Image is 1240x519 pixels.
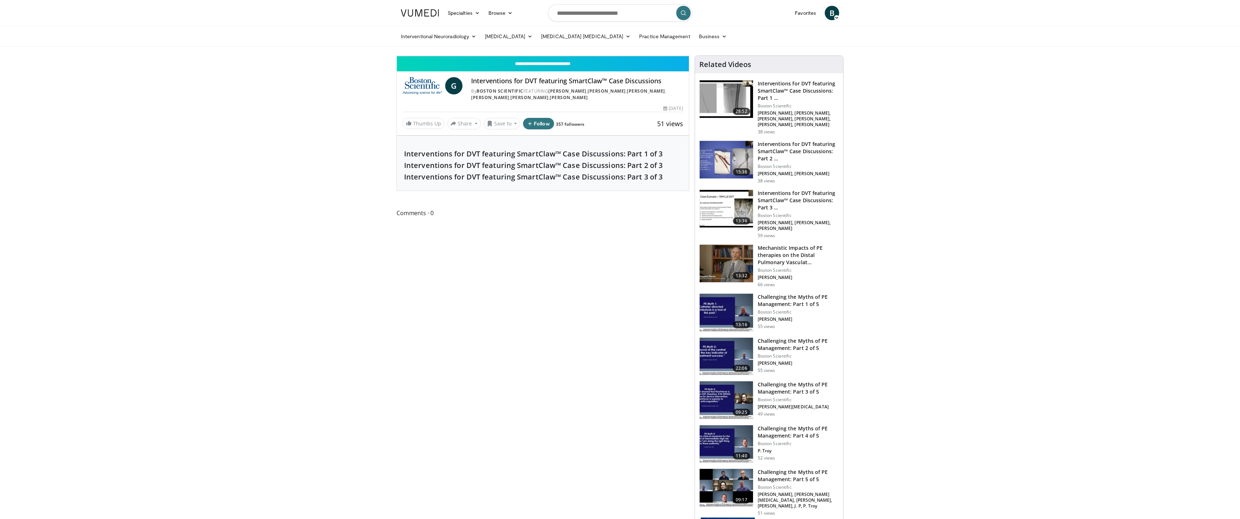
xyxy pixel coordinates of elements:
[758,282,775,288] p: 66 views
[758,80,839,102] h3: Interventions for DVT featuring SmartClaw™ Case Discussions: Part 1 …
[758,275,839,280] p: [PERSON_NAME]
[758,455,775,461] p: 52 views
[758,244,839,266] h3: Mechanistic Impacts of PE therapies on the Distal Pulmonary Vasculat…
[825,6,839,20] a: B
[758,178,775,184] p: 38 views
[699,469,839,516] a: 09:17 Challenging the Myths of PE Management: Part 5 of 5 Boston Scientific [PERSON_NAME], [PERSO...
[480,29,537,44] a: [MEDICAL_DATA]
[758,110,839,128] p: [PERSON_NAME], [PERSON_NAME], [PERSON_NAME], [PERSON_NAME], [PERSON_NAME], [PERSON_NAME]
[548,4,692,22] input: Search topics, interventions
[758,425,839,439] h3: Challenging the Myths of PE Management: Part 4 of 5
[733,409,750,416] span: 09:25
[758,484,839,490] p: Boston Scientific
[447,118,481,129] button: Share
[733,217,750,225] span: 13:36
[477,88,523,94] a: Boston Scientific
[758,103,839,109] p: Boston Scientific
[635,29,694,44] a: Practice Management
[758,309,839,315] p: Boston Scientific
[401,9,439,17] img: VuMedi Logo
[790,6,820,20] a: Favorites
[758,404,839,410] p: [PERSON_NAME][MEDICAL_DATA]
[404,149,663,159] a: Interventions for DVT featuring SmartClaw™ Case Discussions: Part 1 of 3
[733,321,750,328] span: 13:16
[700,469,753,506] img: d3a40690-55f2-4697-9997-82bd166d25a9.150x105_q85_crop-smart_upscale.jpg
[758,141,839,162] h3: Interventions for DVT featuring SmartClaw™ Case Discussions: Part 2 …
[758,381,839,395] h3: Challenging the Myths of PE Management: Part 3 of 5
[758,411,775,417] p: 49 views
[699,337,839,376] a: 22:06 Challenging the Myths of PE Management: Part 2 of 5 Boston Scientific [PERSON_NAME] 55 views
[700,141,753,178] img: c9201aff-c63c-4c30-aa18-61314b7b000e.150x105_q85_crop-smart_upscale.jpg
[700,80,753,118] img: 8e34a565-0f1f-4312-bf6d-12e5c78bba72.150x105_q85_crop-smart_upscale.jpg
[663,105,683,112] div: [DATE]
[548,88,586,94] a: [PERSON_NAME]
[758,233,775,239] p: 59 views
[758,129,775,135] p: 38 views
[471,88,683,101] div: By FEATURING , , , , ,
[537,29,635,44] a: [MEDICAL_DATA] [MEDICAL_DATA]
[733,365,750,372] span: 22:06
[484,118,521,129] button: Save to
[758,220,839,231] p: [PERSON_NAME], [PERSON_NAME], [PERSON_NAME]
[443,6,484,20] a: Specialties
[758,190,839,211] h3: Interventions for DVT featuring SmartClaw™ Case Discussions: Part 3 …
[733,452,750,460] span: 11:40
[733,272,750,279] span: 13:32
[695,29,731,44] a: Business
[758,164,839,169] p: Boston Scientific
[471,94,509,101] a: [PERSON_NAME]
[700,245,753,282] img: 4caf57cf-5f7b-481c-8355-26418ca1cbc4.150x105_q85_crop-smart_upscale.jpg
[404,172,663,182] a: Interventions for DVT featuring SmartClaw™ Case Discussions: Part 3 of 3
[758,397,839,403] p: Boston Scientific
[699,141,839,184] a: 15:36 Interventions for DVT featuring SmartClaw™ Case Discussions: Part 2 … Boston Scientific [PE...
[510,94,549,101] a: [PERSON_NAME]
[758,469,839,483] h3: Challenging the Myths of PE Management: Part 5 of 5
[403,77,442,94] img: Boston Scientific
[733,108,750,115] span: 28:52
[733,496,750,504] span: 09:17
[657,119,683,128] span: 51 views
[471,77,683,85] h4: Interventions for DVT featuring SmartClaw™ Case Discussions
[758,368,775,373] p: 55 views
[523,118,554,129] button: Follow
[588,88,626,94] a: [PERSON_NAME]
[758,267,839,273] p: Boston Scientific
[700,294,753,331] img: 098efa87-ceca-4c8a-b8c3-1b83f50c5bf2.150x105_q85_crop-smart_upscale.jpg
[758,213,839,218] p: Boston Scientific
[733,168,750,176] span: 15:36
[700,338,753,375] img: aa34f66b-8fb4-423e-af58-98094d69e140.150x105_q85_crop-smart_upscale.jpg
[700,190,753,227] img: c7c8053f-07ab-4f92-a446-8a4fb167e281.150x105_q85_crop-smart_upscale.jpg
[758,324,775,329] p: 55 views
[404,160,663,170] a: Interventions for DVT featuring SmartClaw™ Case Discussions: Part 2 of 3
[556,121,584,127] a: 357 followers
[699,244,839,288] a: 13:32 Mechanistic Impacts of PE therapies on the Distal Pulmonary Vasculat… Boston Scientific [PE...
[758,337,839,352] h3: Challenging the Myths of PE Management: Part 2 of 5
[397,208,689,218] span: Comments 0
[758,293,839,308] h3: Challenging the Myths of PE Management: Part 1 of 5
[758,510,775,516] p: 51 views
[758,171,839,177] p: [PERSON_NAME], [PERSON_NAME]
[699,190,839,239] a: 13:36 Interventions for DVT featuring SmartClaw™ Case Discussions: Part 3 … Boston Scientific [PE...
[758,441,839,447] p: Boston Scientific
[700,381,753,419] img: 82703e6a-145d-463d-93aa-0811cc9f6235.150x105_q85_crop-smart_upscale.jpg
[758,316,839,322] p: [PERSON_NAME]
[758,492,839,509] p: [PERSON_NAME], [PERSON_NAME][MEDICAL_DATA], [PERSON_NAME], [PERSON_NAME], J. P, P. Troy
[550,94,588,101] a: [PERSON_NAME]
[403,118,444,129] a: Thumbs Up
[758,353,839,359] p: Boston Scientific
[699,80,839,135] a: 28:52 Interventions for DVT featuring SmartClaw™ Case Discussions: Part 1 … Boston Scientific [PE...
[700,425,753,463] img: d5b042fb-44bd-4213-87e0-b0808e5010e8.150x105_q85_crop-smart_upscale.jpg
[758,448,839,454] p: P. Troy
[699,60,751,69] h4: Related Videos
[445,77,462,94] a: G
[758,360,839,366] p: [PERSON_NAME]
[699,293,839,332] a: 13:16 Challenging the Myths of PE Management: Part 1 of 5 Boston Scientific [PERSON_NAME] 55 views
[484,6,517,20] a: Browse
[397,29,480,44] a: Interventional Neuroradiology
[627,88,665,94] a: [PERSON_NAME]
[699,425,839,463] a: 11:40 Challenging the Myths of PE Management: Part 4 of 5 Boston Scientific P. Troy 52 views
[699,381,839,419] a: 09:25 Challenging the Myths of PE Management: Part 3 of 5 Boston Scientific [PERSON_NAME][MEDICAL...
